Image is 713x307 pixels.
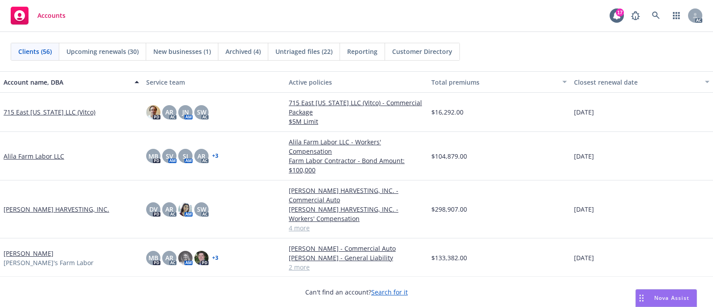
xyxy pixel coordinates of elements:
[165,253,173,262] span: AR
[66,47,139,56] span: Upcoming renewals (30)
[616,8,624,16] div: 17
[178,251,193,265] img: photo
[212,153,218,159] a: + 3
[165,107,173,117] span: AR
[225,47,261,56] span: Archived (4)
[574,253,594,262] span: [DATE]
[574,151,594,161] span: [DATE]
[197,205,206,214] span: SW
[431,151,467,161] span: $104,879.00
[428,71,570,93] button: Total premiums
[37,12,66,19] span: Accounts
[4,205,109,214] a: [PERSON_NAME] HARVESTING, INC.
[4,107,95,117] a: 715 East [US_STATE] LLC (Vitco)
[182,107,189,117] span: JN
[574,107,594,117] span: [DATE]
[289,98,424,117] a: 715 East [US_STATE] LLC (Vitco) - Commercial Package
[635,289,697,307] button: Nova Assist
[371,288,408,296] a: Search for it
[289,117,424,126] a: $5M Limit
[431,205,467,214] span: $298,907.00
[289,205,424,223] a: [PERSON_NAME] HARVESTING, INC. - Workers' Compensation
[197,151,205,161] span: AR
[146,78,282,87] div: Service team
[4,258,94,267] span: [PERSON_NAME]'s Farm Labor
[289,244,424,253] a: [PERSON_NAME] - Commercial Auto
[4,151,64,161] a: Alila Farm Labor LLC
[149,205,158,214] span: DV
[285,71,428,93] button: Active policies
[146,105,160,119] img: photo
[143,71,285,93] button: Service team
[165,205,173,214] span: AR
[18,47,52,56] span: Clients (56)
[289,156,424,175] a: Farm Labor Contractor - Bond Amount: $100,000
[289,78,424,87] div: Active policies
[7,3,69,28] a: Accounts
[153,47,211,56] span: New businesses (1)
[431,107,463,117] span: $16,292.00
[289,186,424,205] a: [PERSON_NAME] HARVESTING, INC. - Commercial Auto
[305,287,408,297] span: Can't find an account?
[212,255,218,261] a: + 3
[431,78,557,87] div: Total premiums
[654,294,689,302] span: Nova Assist
[178,202,193,217] img: photo
[194,251,209,265] img: photo
[574,78,700,87] div: Closest renewal date
[183,151,188,161] span: SJ
[574,205,594,214] span: [DATE]
[4,249,53,258] a: [PERSON_NAME]
[392,47,452,56] span: Customer Directory
[668,7,685,25] a: Switch app
[431,253,467,262] span: $133,382.00
[289,223,424,233] a: 4 more
[275,47,332,56] span: Untriaged files (22)
[289,253,424,262] a: [PERSON_NAME] - General Liability
[289,137,424,156] a: Alila Farm Labor LLC - Workers' Compensation
[636,290,647,307] div: Drag to move
[4,78,129,87] div: Account name, DBA
[166,151,173,161] span: SV
[647,7,665,25] a: Search
[627,7,644,25] a: Report a Bug
[347,47,377,56] span: Reporting
[148,151,158,161] span: MB
[197,107,206,117] span: SW
[570,71,713,93] button: Closest renewal date
[289,262,424,272] a: 2 more
[148,253,158,262] span: MB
